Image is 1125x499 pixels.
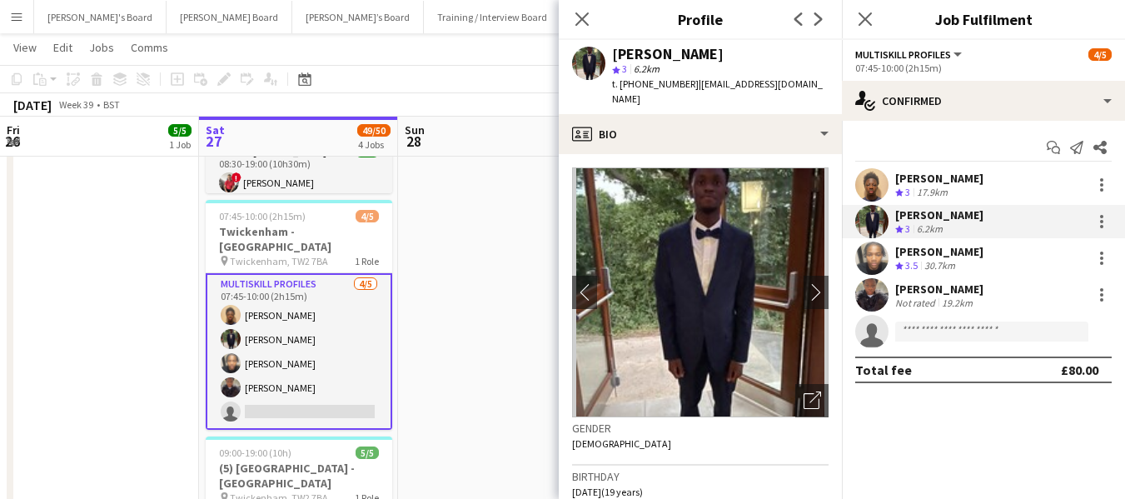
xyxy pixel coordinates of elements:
span: Twickenham, TW2 7BA [230,255,328,267]
span: 3 [905,222,910,235]
span: 3 [622,62,627,75]
span: View [13,40,37,55]
h3: Gender [572,421,829,436]
span: Sun [405,122,425,137]
div: Total fee [855,362,912,378]
h3: Profile [559,8,842,30]
span: [DATE] (19 years) [572,486,643,498]
span: MULTISKILL PROFILES [855,48,951,61]
div: [PERSON_NAME] [895,282,983,297]
div: [PERSON_NAME] [612,47,724,62]
span: 3 [905,186,910,198]
h3: Birthday [572,469,829,484]
button: Training / Interview Board [424,1,561,33]
img: Crew avatar or photo [572,167,829,417]
div: Bio [559,114,842,154]
div: Not rated [895,297,938,309]
a: Edit [47,37,79,58]
span: 49/50 [357,124,391,137]
span: 1 Role [355,255,379,267]
app-card-role: MULTISKILL PROFILES4/507:45-10:00 (2h15m)[PERSON_NAME][PERSON_NAME][PERSON_NAME][PERSON_NAME] [206,273,392,430]
span: | [EMAIL_ADDRESS][DOMAIN_NAME] [612,77,823,105]
span: 07:45-10:00 (2h15m) [219,210,306,222]
button: [PERSON_NAME] Board [167,1,292,33]
span: 27 [203,132,225,151]
a: View [7,37,43,58]
app-card-role: Cellar [PERSON_NAME] LLW WEST LEVEL 3 NORTH BOXES - WEST STAND - LEVEL 31/108:30-19:00 (10h30m)![... [206,142,392,199]
div: 07:45-10:00 (2h15m) [855,62,1112,74]
span: Comms [131,40,168,55]
button: MULTISKILL PROFILES [855,48,964,61]
div: 17.9km [913,186,951,200]
span: 26 [4,132,20,151]
span: 09:00-19:00 (10h) [219,447,291,459]
button: [PERSON_NAME]'s Board [34,1,167,33]
span: Sat [206,122,225,137]
app-job-card: 07:45-10:00 (2h15m)4/5Twickenham - [GEOGRAPHIC_DATA] Twickenham, TW2 7BA1 RoleMULTISKILL PROFILES... [206,200,392,430]
h3: (5) [GEOGRAPHIC_DATA] - [GEOGRAPHIC_DATA] [206,461,392,491]
span: 3.5 [905,259,918,272]
span: [DEMOGRAPHIC_DATA] [572,437,671,450]
span: 5/5 [356,447,379,459]
a: Comms [124,37,175,58]
div: Confirmed [842,81,1125,121]
div: 4 Jobs [358,138,390,151]
div: [PERSON_NAME] [895,207,983,222]
span: 4/5 [356,210,379,222]
div: [PERSON_NAME] [895,244,983,259]
span: 4/5 [1088,48,1112,61]
span: Edit [53,40,72,55]
div: BST [103,98,120,111]
a: Jobs [82,37,121,58]
div: 1 Job [169,138,191,151]
span: Jobs [89,40,114,55]
div: 30.7km [921,259,958,273]
h3: Twickenham - [GEOGRAPHIC_DATA] [206,224,392,254]
div: £80.00 [1061,362,1098,378]
span: t. [PHONE_NUMBER] [612,77,699,90]
div: [DATE] [13,97,52,113]
h3: Job Fulfilment [842,8,1125,30]
div: Open photos pop-in [795,384,829,417]
span: 6.2km [630,62,663,75]
span: ! [231,172,241,182]
span: 5/5 [168,124,192,137]
span: 28 [402,132,425,151]
div: 19.2km [938,297,976,309]
div: 6.2km [913,222,946,237]
span: Week 39 [55,98,97,111]
button: [PERSON_NAME]’s Board [292,1,424,33]
span: Fri [7,122,20,137]
div: [PERSON_NAME] [895,171,983,186]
